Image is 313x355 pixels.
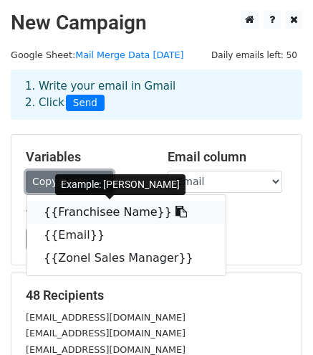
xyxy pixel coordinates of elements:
[11,11,302,35] h2: New Campaign
[241,286,313,355] iframe: Chat Widget
[26,149,146,165] h5: Variables
[26,171,113,193] a: Copy/paste...
[27,201,226,224] a: {{Franchisee Name}}
[206,49,302,60] a: Daily emails left: 50
[55,174,186,195] div: Example: [PERSON_NAME]
[26,344,186,355] small: [EMAIL_ADDRESS][DOMAIN_NAME]
[168,149,288,165] h5: Email column
[26,288,287,303] h5: 48 Recipients
[27,224,226,247] a: {{Email}}
[26,312,186,323] small: [EMAIL_ADDRESS][DOMAIN_NAME]
[66,95,105,112] span: Send
[26,328,186,339] small: [EMAIL_ADDRESS][DOMAIN_NAME]
[11,49,184,60] small: Google Sheet:
[75,49,183,60] a: Mail Merge Data [DATE]
[14,78,299,111] div: 1. Write your email in Gmail 2. Click
[206,47,302,63] span: Daily emails left: 50
[27,247,226,270] a: {{Zonel Sales Manager}}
